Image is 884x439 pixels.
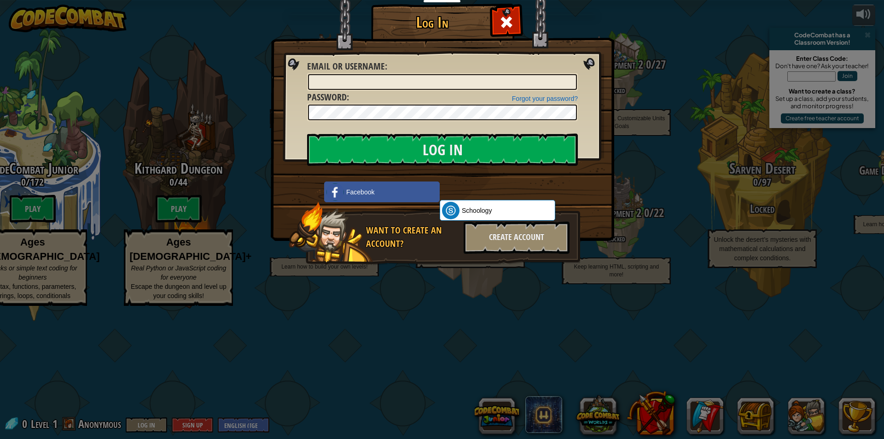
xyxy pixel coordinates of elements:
span: Password [307,91,347,103]
img: schoology.png [442,202,459,219]
iframe: Sign in with Google Button [435,181,555,201]
div: Want to create an account? [366,224,458,250]
span: Facebook [346,187,374,197]
label: : [307,60,387,73]
span: Email or Username [307,60,385,72]
a: Forgot your password? [512,95,578,102]
input: Log In [307,134,578,166]
img: facebook_small.png [326,183,344,201]
span: Schoology [462,206,492,215]
h1: Log In [373,14,491,30]
div: Create Account [464,222,570,254]
label: : [307,91,349,104]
